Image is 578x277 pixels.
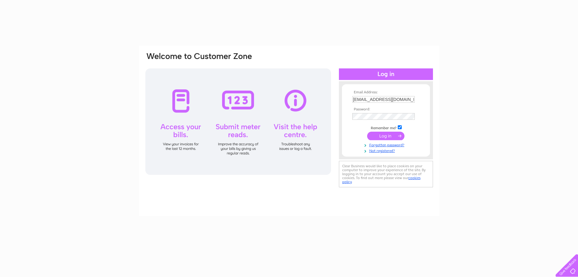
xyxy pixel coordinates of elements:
[339,161,433,187] div: Clear Business would like to place cookies on your computer to improve your experience of the sit...
[367,132,404,140] input: Submit
[351,124,421,130] td: Remember me?
[351,107,421,112] th: Password:
[342,176,421,184] a: cookies policy
[352,147,421,153] a: Not registered?
[352,142,421,147] a: Forgotten password?
[351,90,421,95] th: Email Address:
